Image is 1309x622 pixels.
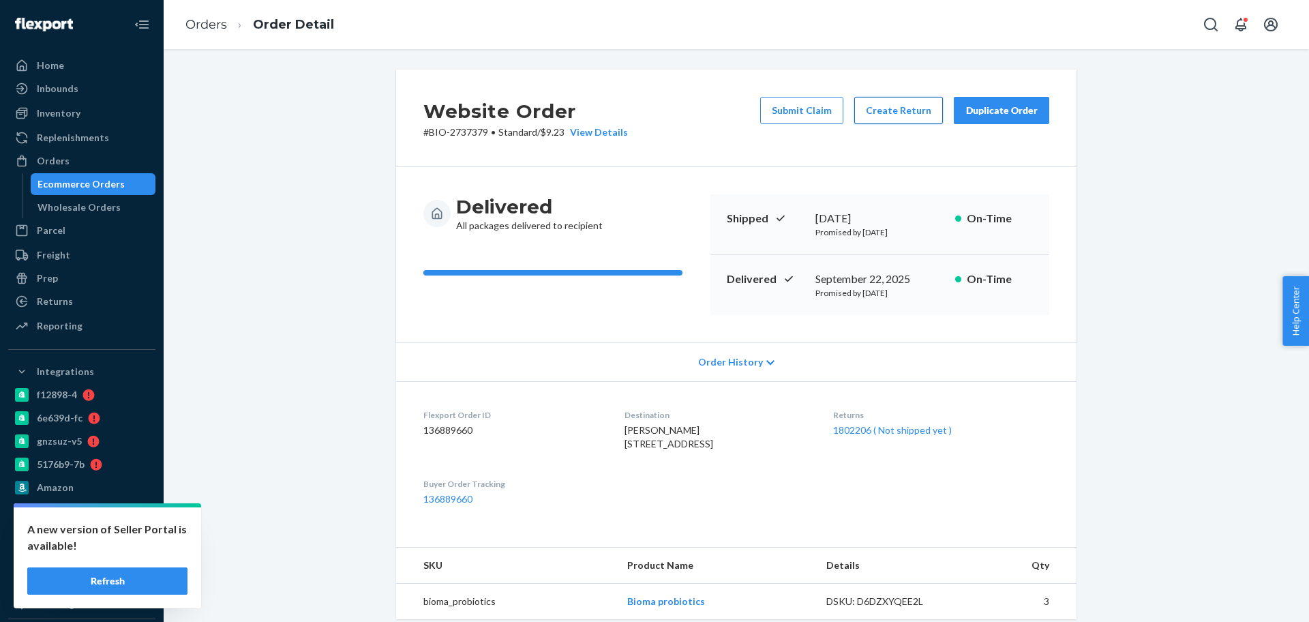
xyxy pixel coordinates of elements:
a: Add Integration [8,597,155,613]
th: Qty [965,548,1077,584]
a: 136889660 [423,493,472,505]
dt: Flexport Order ID [423,409,603,421]
dt: Buyer Order Tracking [423,478,603,490]
p: Delivered [727,271,804,287]
div: [DATE] [815,211,944,226]
div: Freight [37,248,70,262]
th: SKU [396,548,616,584]
a: Wholesale Orders [31,196,156,218]
div: Wholesale Orders [37,201,121,214]
button: Duplicate Order [954,97,1049,124]
ol: breadcrumbs [175,5,345,45]
a: Reporting [8,315,155,337]
button: Integrations [8,361,155,383]
button: Open notifications [1227,11,1254,38]
dt: Destination [625,409,811,421]
span: Order History [698,355,763,369]
button: Help Center [1282,276,1309,346]
a: Bioma probiotics [627,595,705,607]
a: colon-broom [8,569,155,591]
a: Inventory [8,102,155,124]
a: Parcel [8,220,155,241]
th: Product Name [616,548,815,584]
div: September 22, 2025 [815,271,944,287]
a: Orders [8,150,155,172]
div: Replenishments [37,131,109,145]
div: 5176b9-7b [37,458,85,471]
a: 6e639d-fc [8,407,155,429]
div: Parcel [37,224,65,237]
p: On-Time [967,211,1033,226]
button: Close Navigation [128,11,155,38]
a: gnzsuz-v5 [8,430,155,452]
button: View Details [565,125,628,139]
dt: Returns [833,409,1049,421]
a: Orders [185,17,227,32]
td: bioma_probiotics [396,584,616,620]
div: Reporting [37,319,82,333]
div: Ecommerce Orders [37,177,125,191]
h3: Delivered [456,194,603,219]
a: Prep [8,267,155,289]
div: Inbounds [37,82,78,95]
p: On-Time [967,271,1033,287]
p: A new version of Seller Portal is available! [27,521,187,554]
button: Create Return [854,97,943,124]
span: • [491,126,496,138]
a: Returns [8,291,155,312]
a: Order Detail [253,17,334,32]
p: Shipped [727,211,804,226]
div: Amazon [37,481,74,494]
a: Amazon [8,477,155,499]
a: Replenishments [8,127,155,149]
th: Details [815,548,965,584]
a: 1802206 ( Not shipped yet ) [833,424,952,436]
span: Standard [498,126,537,138]
div: Returns [37,295,73,308]
p: Promised by [DATE] [815,226,944,238]
div: All packages delivered to recipient [456,194,603,233]
a: a76299-82 [8,546,155,568]
a: Inbounds [8,78,155,100]
button: Open account menu [1257,11,1284,38]
a: 5176b9-7b [8,454,155,475]
div: DSKU: D6DZXYQEE2L [826,595,954,608]
div: Inventory [37,106,80,120]
div: Integrations [37,365,94,379]
div: Home [37,59,64,72]
span: [PERSON_NAME] [STREET_ADDRESS] [625,424,713,449]
td: 3 [965,584,1077,620]
p: Promised by [DATE] [815,287,944,299]
a: f12898-4 [8,384,155,406]
button: Submit Claim [760,97,843,124]
div: Prep [37,271,58,285]
p: # BIO-2737379 / $9.23 [423,125,628,139]
button: Open Search Box [1197,11,1224,38]
h2: Website Order [423,97,628,125]
a: pulsetto [8,523,155,545]
a: Freight [8,244,155,266]
div: f12898-4 [37,388,77,402]
a: Ecommerce Orders [31,173,156,195]
button: Refresh [27,567,187,595]
img: Flexport logo [15,18,73,31]
div: 6e639d-fc [37,411,82,425]
dd: 136889660 [423,424,603,437]
a: Deliverr API [8,500,155,522]
div: Orders [37,154,70,168]
div: Duplicate Order [965,104,1038,117]
a: Home [8,55,155,76]
div: gnzsuz-v5 [37,434,82,448]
